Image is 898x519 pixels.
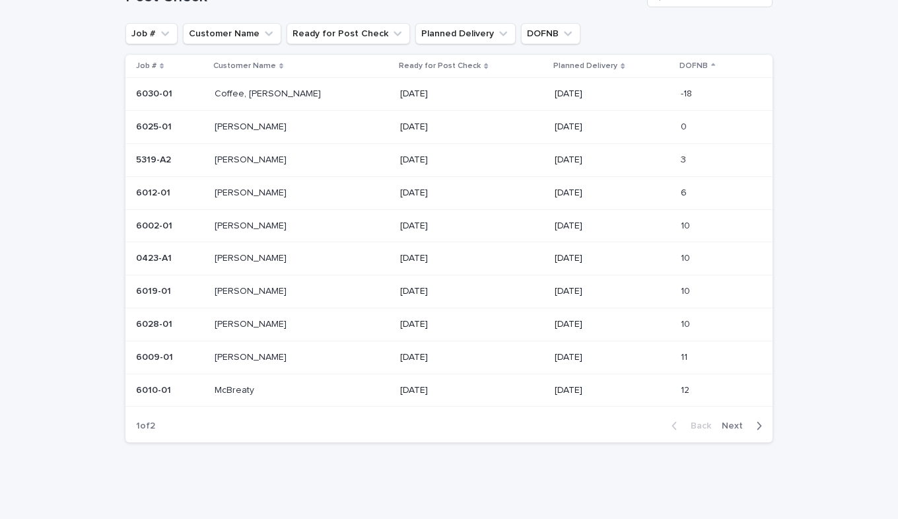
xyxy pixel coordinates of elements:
[136,185,173,199] p: 6012-01
[136,86,175,100] p: 6030-01
[399,59,481,73] p: Ready for Post Check
[136,316,175,330] p: 6028-01
[681,119,689,133] p: 0
[681,382,692,396] p: 12
[553,59,617,73] p: Planned Delivery
[716,420,773,432] button: Next
[125,242,773,275] tr: 0423-A10423-A1 [PERSON_NAME][PERSON_NAME] [DATE][DATE]1010
[183,23,281,44] button: Customer Name
[555,221,670,232] p: [DATE]
[125,176,773,209] tr: 6012-016012-01 [PERSON_NAME][PERSON_NAME] [DATE][DATE]66
[681,283,693,297] p: 10
[215,316,289,330] p: [PERSON_NAME]
[400,319,532,330] p: [DATE]
[125,111,773,144] tr: 6025-016025-01 [PERSON_NAME][PERSON_NAME] [DATE][DATE]00
[136,119,174,133] p: 6025-01
[555,121,670,133] p: [DATE]
[215,86,324,100] p: Coffee, [PERSON_NAME]
[136,59,156,73] p: Job #
[125,143,773,176] tr: 5319-A25319-A2 [PERSON_NAME][PERSON_NAME] [DATE][DATE]33
[215,349,289,363] p: [PERSON_NAME]
[400,88,532,100] p: [DATE]
[555,155,670,166] p: [DATE]
[679,59,708,73] p: DOFNB
[555,352,670,363] p: [DATE]
[215,382,257,396] p: McBreaty
[125,341,773,374] tr: 6009-016009-01 [PERSON_NAME][PERSON_NAME] [DATE][DATE]1111
[136,152,174,166] p: 5319-A2
[136,382,174,396] p: 6010-01
[400,155,532,166] p: [DATE]
[136,250,174,264] p: 0423-A1
[215,218,289,232] p: [PERSON_NAME]
[136,218,175,232] p: 6002-01
[681,316,693,330] p: 10
[125,78,773,111] tr: 6030-016030-01 Coffee, [PERSON_NAME]Coffee, [PERSON_NAME] [DATE][DATE]-18-18
[215,152,289,166] p: [PERSON_NAME]
[215,185,289,199] p: [PERSON_NAME]
[213,59,276,73] p: Customer Name
[555,286,670,297] p: [DATE]
[681,86,695,100] p: -18
[555,319,670,330] p: [DATE]
[136,349,176,363] p: 6009-01
[555,385,670,396] p: [DATE]
[215,250,289,264] p: [PERSON_NAME]
[400,121,532,133] p: [DATE]
[400,286,532,297] p: [DATE]
[136,283,174,297] p: 6019-01
[681,185,689,199] p: 6
[400,352,532,363] p: [DATE]
[125,23,178,44] button: Job #
[287,23,410,44] button: Ready for Post Check
[400,385,532,396] p: [DATE]
[681,349,690,363] p: 11
[125,308,773,341] tr: 6028-016028-01 [PERSON_NAME][PERSON_NAME] [DATE][DATE]1010
[400,253,532,264] p: [DATE]
[125,410,166,442] p: 1 of 2
[555,88,670,100] p: [DATE]
[125,209,773,242] tr: 6002-016002-01 [PERSON_NAME][PERSON_NAME] [DATE][DATE]1010
[722,421,751,431] span: Next
[400,221,532,232] p: [DATE]
[215,283,289,297] p: [PERSON_NAME]
[683,421,711,431] span: Back
[661,420,716,432] button: Back
[555,188,670,199] p: [DATE]
[215,119,289,133] p: [PERSON_NAME]
[415,23,516,44] button: Planned Delivery
[125,275,773,308] tr: 6019-016019-01 [PERSON_NAME][PERSON_NAME] [DATE][DATE]1010
[681,152,689,166] p: 3
[681,250,693,264] p: 10
[400,188,532,199] p: [DATE]
[521,23,580,44] button: DOFNB
[681,218,693,232] p: 10
[125,374,773,407] tr: 6010-016010-01 McBreatyMcBreaty [DATE][DATE]1212
[555,253,670,264] p: [DATE]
